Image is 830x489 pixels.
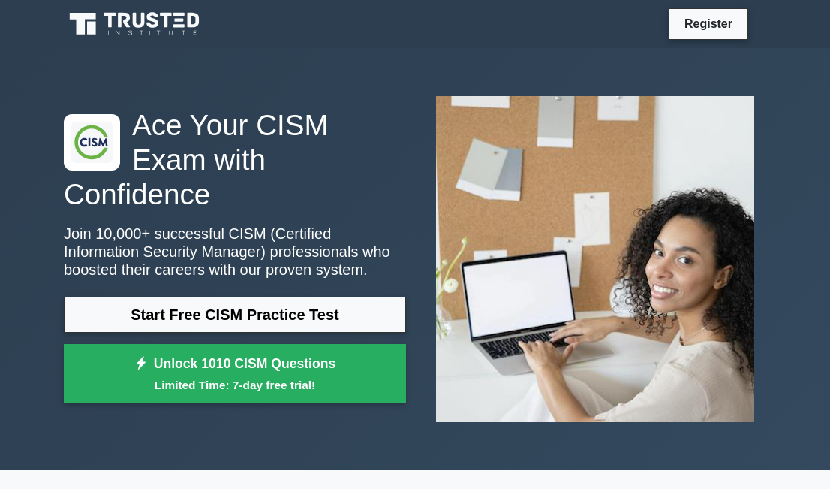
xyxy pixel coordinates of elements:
a: Unlock 1010 CISM QuestionsLimited Time: 7-day free trial! [64,344,406,404]
p: Join 10,000+ successful CISM (Certified Information Security Manager) professionals who boosted t... [64,225,406,279]
a: Start Free CISM Practice Test [64,297,406,333]
small: Limited Time: 7-day free trial! [83,376,387,394]
a: Register [675,14,741,33]
h1: Ace Your CISM Exam with Confidence [64,108,406,213]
